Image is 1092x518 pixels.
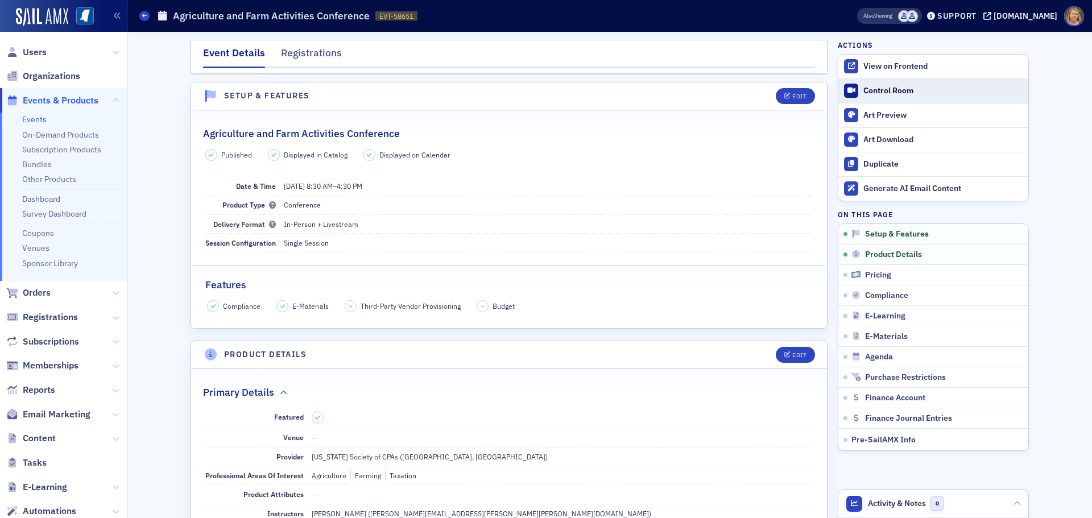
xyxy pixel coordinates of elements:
[983,12,1061,20] button: [DOMAIN_NAME]
[865,229,929,239] span: Setup & Features
[865,372,946,383] span: Purchase Restrictions
[203,45,265,68] div: Event Details
[283,433,304,442] span: Venue
[863,12,874,19] div: Also
[493,301,515,311] span: Budget
[284,181,305,190] span: [DATE]
[865,250,922,260] span: Product Details
[68,7,94,27] a: View Homepage
[838,127,1028,152] a: Art Download
[6,457,47,469] a: Tasks
[776,88,815,104] button: Edit
[284,219,358,229] span: In-Person + Livestream
[23,505,76,517] span: Automations
[6,94,98,107] a: Events & Products
[22,159,52,169] a: Bundles
[865,270,891,280] span: Pricing
[22,114,47,125] a: Events
[173,9,370,23] h1: Agriculture and Farm Activities Conference
[6,287,51,299] a: Orders
[898,10,910,22] span: MSCPA Conference
[23,311,78,324] span: Registrations
[312,490,317,499] span: —
[284,200,321,209] span: Conference
[863,184,1023,194] div: Generate AI Email Content
[22,194,60,204] a: Dashboard
[1064,6,1084,26] span: Profile
[205,471,304,480] span: Professional Areas Of Interest
[23,408,90,421] span: Email Marketing
[838,103,1028,127] a: Art Preview
[6,359,78,372] a: Memberships
[16,8,68,26] img: SailAMX
[6,335,79,348] a: Subscriptions
[6,432,56,445] a: Content
[863,135,1023,145] div: Art Download
[863,61,1023,72] div: View on Frontend
[865,393,925,403] span: Finance Account
[23,46,47,59] span: Users
[863,159,1023,169] div: Duplicate
[792,93,806,100] div: Edit
[224,349,307,360] h4: Product Details
[22,144,101,155] a: Subscription Products
[243,490,304,499] span: Product Attributes
[23,384,55,396] span: Reports
[6,505,76,517] a: Automations
[865,311,905,321] span: E-Learning
[23,335,79,348] span: Subscriptions
[284,181,362,190] span: –
[379,150,450,160] span: Displayed on Calendar
[863,12,892,20] span: Viewing
[23,481,67,494] span: E-Learning
[284,150,348,160] span: Displayed in Catalog
[865,331,908,342] span: E-Materials
[203,126,400,141] h2: Agriculture and Farm Activities Conference
[6,481,67,494] a: E-Learning
[937,11,977,21] div: Support
[22,258,78,268] a: Sponsor Library
[23,94,98,107] span: Events & Products
[23,432,56,445] span: Content
[863,110,1023,121] div: Art Preview
[312,470,346,480] div: Agriculture
[906,10,918,22] span: Ellen Yarbrough
[23,70,80,82] span: Organizations
[6,70,80,82] a: Organizations
[863,86,1023,96] div: Control Room
[481,302,485,310] span: –
[22,243,49,253] a: Venues
[838,176,1028,201] button: Generate AI Email Content
[224,90,309,102] h4: Setup & Features
[284,238,329,247] span: Single Session
[312,452,548,461] span: [US_STATE] Society of CPAs ([GEOGRAPHIC_DATA], [GEOGRAPHIC_DATA])
[851,434,916,445] span: Pre-SailAMX Info
[205,238,276,247] span: Session Configuration
[838,55,1028,78] a: View on Frontend
[350,470,381,480] div: Farming
[6,384,55,396] a: Reports
[223,301,260,311] span: Compliance
[349,302,353,310] span: –
[307,181,333,190] time: 8:30 AM
[337,181,362,190] time: 4:30 PM
[281,45,342,67] div: Registrations
[22,209,86,219] a: Survey Dashboard
[23,287,51,299] span: Orders
[213,219,276,229] span: Delivery Format
[276,452,304,461] span: Provider
[838,152,1028,176] button: Duplicate
[865,413,952,424] span: Finance Journal Entries
[221,150,252,160] span: Published
[203,385,274,400] h2: Primary Details
[312,433,317,442] span: —
[6,311,78,324] a: Registrations
[76,7,94,25] img: SailAMX
[236,181,276,190] span: Date & Time
[23,359,78,372] span: Memberships
[868,498,926,509] span: Activity & Notes
[23,457,47,469] span: Tasks
[994,11,1057,21] div: [DOMAIN_NAME]
[379,11,413,21] span: EVT-58651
